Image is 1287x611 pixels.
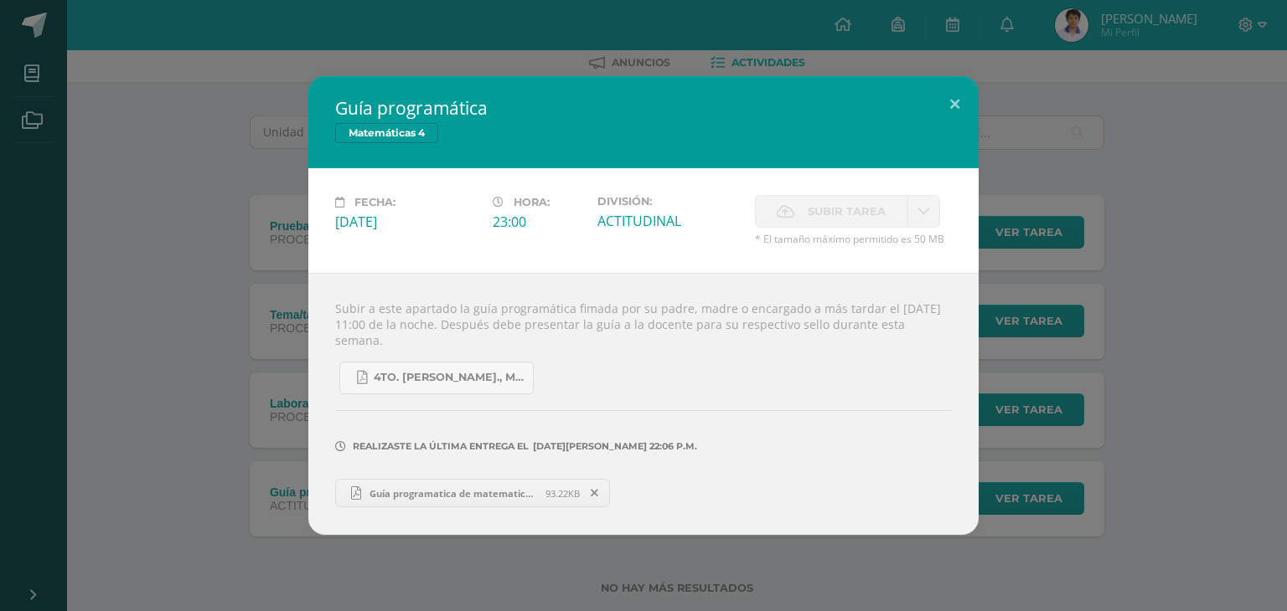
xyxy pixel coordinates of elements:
div: 23:00 [493,213,584,231]
div: ACTITUDINAL [597,212,742,230]
span: [DATE][PERSON_NAME] 22:06 p.m. [529,446,697,447]
h2: Guía programática [335,96,952,120]
label: La fecha de entrega ha expirado [755,195,907,228]
span: Realizaste la última entrega el [353,440,529,452]
a: La fecha de entrega ha expirado [907,195,940,228]
span: 4to. [PERSON_NAME]., Matemática.pdf [374,371,525,384]
span: Fecha: [354,196,395,208]
button: Close (Esc) [931,76,979,133]
span: 93.22KB [545,487,580,500]
span: Hora: [514,196,550,208]
span: Guía programatica de matematicas tercer trimestre.pdf [361,487,545,500]
div: [DATE] [335,213,479,231]
span: Subir tarea [808,196,886,227]
div: Subir a este apartado la guía programática fimada por su padre, madre o encargado a más tardar el... [308,273,979,535]
span: Matemáticas 4 [335,123,438,143]
span: * El tamaño máximo permitido es 50 MB [755,232,952,246]
a: 4to. [PERSON_NAME]., Matemática.pdf [339,362,534,394]
a: Guía programatica de matematicas tercer trimestre.pdf 93.22KB [335,479,610,507]
span: Remover entrega [581,484,609,502]
label: División: [597,195,742,208]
